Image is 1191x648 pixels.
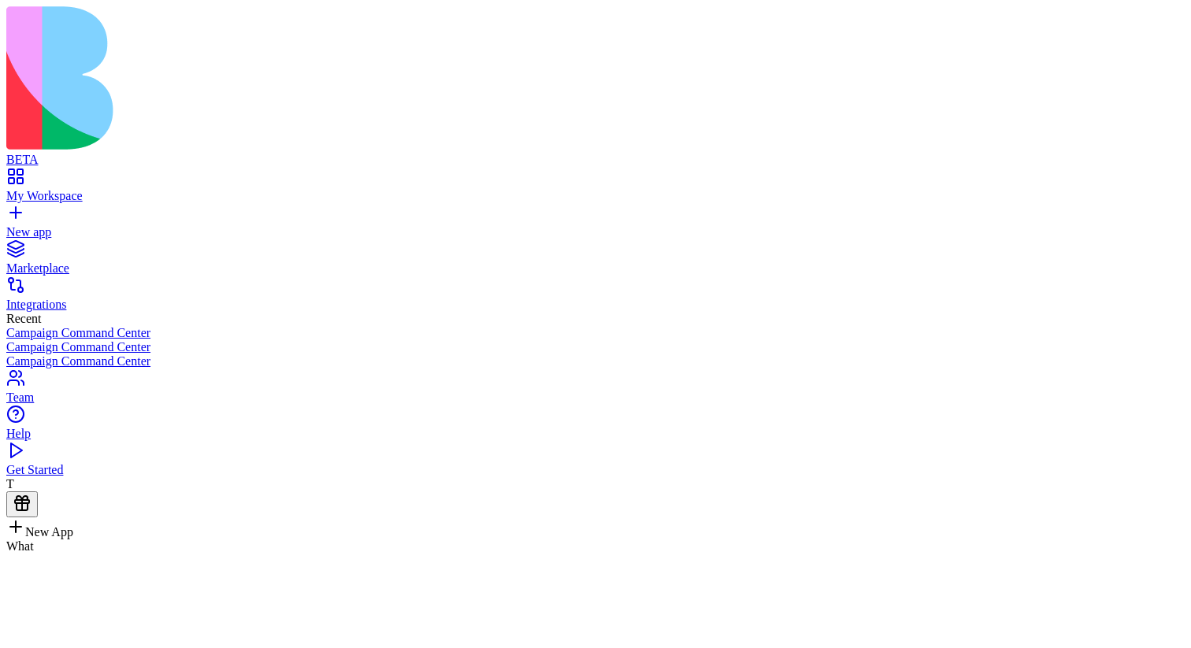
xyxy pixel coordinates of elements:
a: Help [6,413,1185,441]
div: BETA [6,153,1185,167]
a: Get Started [6,449,1185,477]
div: Team [6,391,1185,405]
div: Integrations [6,298,1185,312]
a: Campaign Command Center [6,326,1185,340]
a: Campaign Command Center [6,340,1185,354]
a: Campaign Command Center [6,354,1185,368]
div: Get Started [6,463,1185,477]
span: Recent [6,312,41,325]
div: Help [6,427,1185,441]
a: New app [6,211,1185,239]
a: Integrations [6,283,1185,312]
span: New App [25,525,73,539]
a: Team [6,376,1185,405]
a: My Workspace [6,175,1185,203]
a: Marketplace [6,247,1185,276]
span: T [6,477,14,491]
div: My Workspace [6,189,1185,203]
div: Marketplace [6,261,1185,276]
a: BETA [6,139,1185,167]
div: New app [6,225,1185,239]
img: logo [6,6,640,150]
